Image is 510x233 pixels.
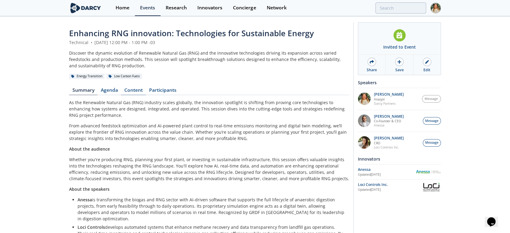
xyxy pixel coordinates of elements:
[374,97,404,101] p: Analyst
[78,196,345,222] p: is transforming the biogas and RNG sector with AI-driven software that supports the full lifecycl...
[69,186,110,192] strong: About the speakers
[395,67,403,73] div: Save
[358,172,416,177] div: Updated [DATE]
[423,67,430,73] div: Edit
[374,136,404,140] p: [PERSON_NAME]
[233,5,256,10] div: Concierge
[374,92,404,97] p: [PERSON_NAME]
[425,140,438,145] span: Message
[374,145,404,149] p: Loci Controls Inc.
[90,40,93,45] span: •
[422,95,441,103] button: Message
[413,55,441,75] a: Edit
[116,5,129,10] div: Home
[166,5,187,10] div: Research
[374,101,404,106] p: Darcy Partners
[69,156,349,182] p: Whether you're producing RNG, planning your first plant, or investing in sustainable infrastructu...
[422,182,441,192] img: Loci Controls Inc.
[69,50,349,69] div: Discover the dynamic evolution of Renewable Natural Gas (RNG) and the innovative technologies dri...
[374,123,404,127] p: Anessa
[358,77,441,88] div: Speakers
[358,182,441,192] a: Loci Controls Inc. Updated[DATE] Loci Controls Inc.
[146,88,180,95] a: Participants
[358,114,371,127] img: 1fdb2308-3d70-46db-bc64-f6eabefcce4d
[69,28,314,39] span: Enhancing RNG innovation: Technologies for Sustainable Energy
[430,3,441,13] img: Profile
[425,119,438,123] span: Message
[69,3,102,13] img: logo-wide.svg
[358,136,371,149] img: 737ad19b-6c50-4cdf-92c7-29f5966a019e
[374,114,404,119] p: [PERSON_NAME]
[140,5,155,10] div: Events
[107,74,142,79] div: Low Carbon Fuels
[78,197,92,203] strong: Anessa
[358,154,441,164] div: Innovators
[375,2,426,14] input: Advanced Search
[78,224,105,230] strong: Loci Controls
[121,88,146,95] a: Content
[358,182,422,187] div: Loci Controls Inc.
[374,141,404,145] p: CRO
[425,97,438,101] span: Message
[69,39,349,46] div: Technical [DATE] 12:00 PM - 1:00 PM -03
[97,88,121,95] a: Agenda
[358,167,441,177] a: Anessa Updated[DATE] Anessa
[416,170,441,174] img: Anessa
[69,123,349,142] p: From advanced feedstock optimization and AI-powered plant control to real-time emissions monitori...
[374,119,404,123] p: Co-Founder & CEO
[358,187,422,192] div: Updated [DATE]
[358,167,416,172] div: Anessa
[266,5,286,10] div: Network
[358,92,371,105] img: fddc0511-1997-4ded-88a0-30228072d75f
[423,139,441,147] button: Message
[423,117,441,125] button: Message
[383,44,416,50] div: Invited to Event
[367,67,377,73] div: Share
[69,88,97,95] a: Summary
[69,74,104,79] div: Energy Transition
[197,5,222,10] div: Innovators
[69,146,110,152] strong: About the audience
[69,99,349,118] p: As the Renewable Natural Gas (RNG) industry scales globally, the innovation spotlight is shifting...
[485,209,504,227] iframe: chat widget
